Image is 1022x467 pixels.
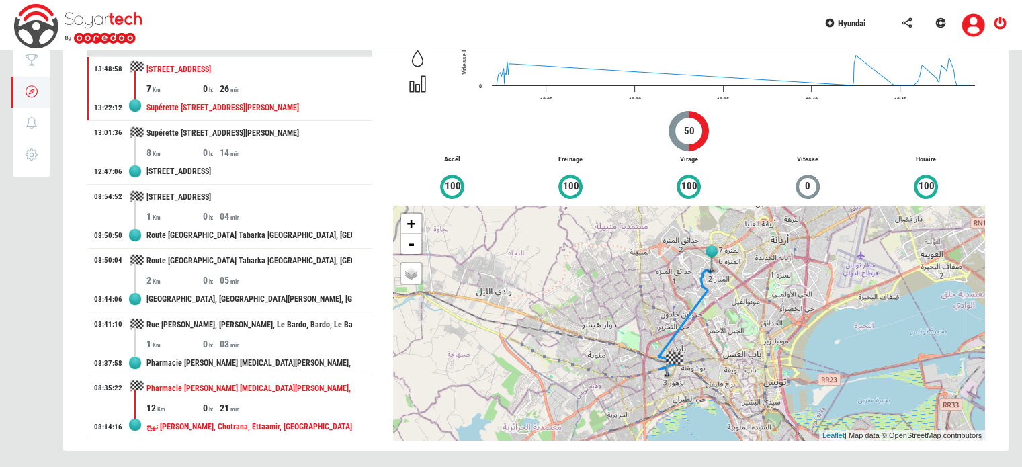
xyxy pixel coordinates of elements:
p: Virage [630,155,748,165]
text: 12:35 [717,97,729,103]
div: 7 [146,82,203,95]
a: Zoom in [401,214,421,234]
div: 13:22:12 [94,103,122,114]
div: 04 [220,210,276,223]
div: | Map data © OpenStreetMap contributors [819,430,985,441]
div: 0 [203,82,220,95]
div: 05 [220,273,276,287]
span: 100 [444,179,462,194]
div: Route [GEOGRAPHIC_DATA] Tabarka [GEOGRAPHIC_DATA], [GEOGRAPHIC_DATA] 3, [GEOGRAPHIC_DATA], [GEOGR... [146,223,352,248]
div: 14 [220,146,276,159]
img: tripview_af.png [701,245,722,273]
div: 13:01:36 [94,128,122,138]
div: [STREET_ADDRESS] [146,185,352,210]
div: نهج [PERSON_NAME], Chotrana, Ettaamir, [GEOGRAPHIC_DATA], Ariana, 2073, [GEOGRAPHIC_DATA] [146,415,352,439]
div: Supérette [STREET_ADDRESS][PERSON_NAME] [146,95,352,120]
div: 08:41:10 [94,319,122,330]
text: 12:25 [540,97,552,103]
div: 0 [203,401,220,415]
div: [STREET_ADDRESS] [146,57,352,82]
div: 0 [203,146,220,159]
div: 8 [146,146,203,159]
div: 26 [220,82,276,95]
div: 08:14:16 [94,422,122,433]
div: Pharmacie [PERSON_NAME] [MEDICAL_DATA][PERSON_NAME], [STREET_ADDRESS], [GEOGRAPHIC_DATA], [GEOGRA... [146,376,352,401]
div: 2 [146,273,203,287]
span: 50 [683,124,695,139]
text: 0 [479,83,482,89]
div: 0 [203,210,220,223]
div: 0 [203,273,220,287]
div: 21 [220,401,276,415]
div: 08:50:50 [94,230,122,241]
div: Route [GEOGRAPHIC_DATA] Tabarka [GEOGRAPHIC_DATA], [GEOGRAPHIC_DATA] 3, [GEOGRAPHIC_DATA], [GEOGR... [146,249,352,273]
div: 12 [146,401,203,415]
a: Leaflet [822,431,845,439]
span: 100 [681,179,698,194]
div: Supérette [STREET_ADDRESS][PERSON_NAME] [146,121,352,146]
span: Vitesse Km/h [460,38,468,75]
a: Layers [401,263,421,284]
div: 1 [146,210,203,223]
div: 08:35:22 [94,383,122,394]
div: 1 [146,337,203,351]
img: tripview_bf.png [664,349,684,378]
a: Zoom out [401,234,421,254]
div: 12:47:06 [94,167,122,177]
div: 0 [203,337,220,351]
p: Accél [393,155,511,165]
div: 03 [220,337,276,351]
div: 08:54:52 [94,192,122,202]
div: 08:50:04 [94,255,122,266]
div: Rue [PERSON_NAME], [PERSON_NAME], Le Bardo, Bardo, Le Bardo, [GEOGRAPHIC_DATA], 2000, [GEOGRAPHIC... [146,312,352,337]
div: [STREET_ADDRESS] [146,159,352,184]
div: 13:48:58 [94,64,122,75]
div: 08:37:58 [94,358,122,369]
span: 100 [562,179,580,194]
p: Freinage [511,155,630,165]
div: Pharmacie [PERSON_NAME] [MEDICAL_DATA][PERSON_NAME], [STREET_ADDRESS], [GEOGRAPHIC_DATA], [GEOGRA... [146,351,352,376]
div: [GEOGRAPHIC_DATA], [GEOGRAPHIC_DATA][PERSON_NAME], [GEOGRAPHIC_DATA], [GEOGRAPHIC_DATA], [GEOGRAP... [146,287,352,312]
text: 12:30 [629,97,641,103]
div: 08:44:06 [94,294,122,305]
